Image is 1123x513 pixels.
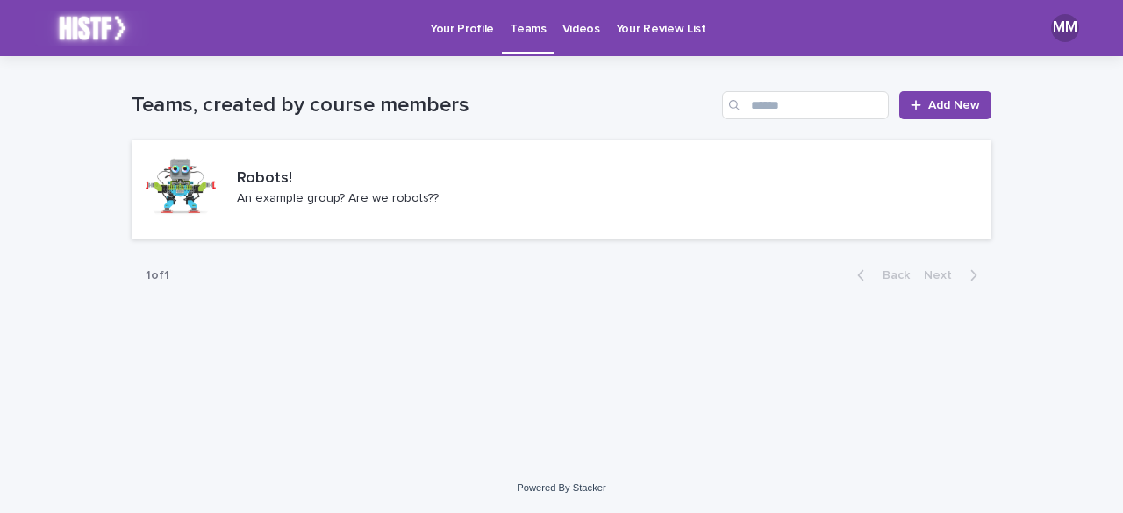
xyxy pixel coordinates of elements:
span: Add New [928,99,980,111]
span: Next [924,269,962,281]
span: Back [872,269,910,281]
h1: Teams, created by course members [132,93,715,118]
a: Powered By Stacker [517,482,605,493]
a: Robots!An example group? Are we robots?? [132,140,991,239]
button: Next [917,267,991,283]
button: Back [843,267,917,283]
a: Add New [899,91,991,119]
img: k2lX6XtKT2uGl0LI8IDL [35,11,149,46]
input: Search [722,91,889,119]
p: Robots! [237,169,494,189]
p: 1 of 1 [132,254,183,297]
div: MM [1051,14,1079,42]
p: An example group? Are we robots?? [237,191,439,206]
